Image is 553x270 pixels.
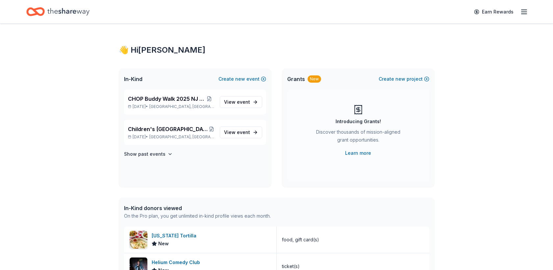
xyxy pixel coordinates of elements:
[124,212,271,220] div: On the Pro plan, you get unlimited in-kind profile views each month.
[237,99,250,105] span: event
[152,232,199,240] div: [US_STATE] Tortilla
[124,75,142,83] span: In-Kind
[158,240,169,248] span: New
[218,75,266,83] button: Createnewevent
[237,129,250,135] span: event
[128,125,209,133] span: Children's [GEOGRAPHIC_DATA] (CHOP) Buddy Walk and Family Fun Day
[128,134,214,140] p: [DATE] •
[314,128,403,147] div: Discover thousands of mission-aligned grant opportunities.
[152,258,203,266] div: Helium Comedy Club
[26,4,89,19] a: Home
[470,6,517,18] a: Earn Rewards
[308,75,321,83] div: New
[124,150,173,158] button: Show past events
[220,96,262,108] a: View event
[282,236,319,244] div: food, gift card(s)
[224,98,250,106] span: View
[124,204,271,212] div: In-Kind donors viewed
[345,149,371,157] a: Learn more
[128,104,214,109] p: [DATE] •
[287,75,305,83] span: Grants
[336,118,381,125] div: Introducing Grants!
[130,231,147,249] img: Image for California Tortilla
[149,104,214,109] span: [GEOGRAPHIC_DATA], [GEOGRAPHIC_DATA]
[128,95,204,103] span: CHOP Buddy Walk 2025 NJ Donations
[119,45,435,55] div: 👋 Hi [PERSON_NAME]
[149,134,214,140] span: [GEOGRAPHIC_DATA], [GEOGRAPHIC_DATA]
[379,75,429,83] button: Createnewproject
[395,75,405,83] span: new
[235,75,245,83] span: new
[224,128,250,136] span: View
[124,150,165,158] h4: Show past events
[220,126,262,138] a: View event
